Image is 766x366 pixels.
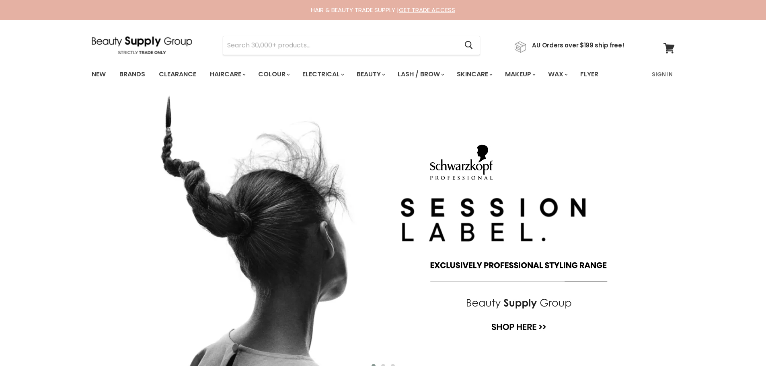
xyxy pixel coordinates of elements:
[647,66,678,83] a: Sign In
[153,66,202,83] a: Clearance
[223,36,458,55] input: Search
[726,328,758,358] iframe: Gorgias live chat messenger
[252,66,295,83] a: Colour
[574,66,604,83] a: Flyer
[399,6,455,14] a: GET TRADE ACCESS
[451,66,497,83] a: Skincare
[296,66,349,83] a: Electrical
[82,63,685,86] nav: Main
[351,66,390,83] a: Beauty
[392,66,449,83] a: Lash / Brow
[542,66,573,83] a: Wax
[113,66,151,83] a: Brands
[223,36,480,55] form: Product
[82,6,685,14] div: HAIR & BEAUTY TRADE SUPPLY |
[499,66,540,83] a: Makeup
[204,66,251,83] a: Haircare
[86,63,626,86] ul: Main menu
[458,36,480,55] button: Search
[86,66,112,83] a: New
